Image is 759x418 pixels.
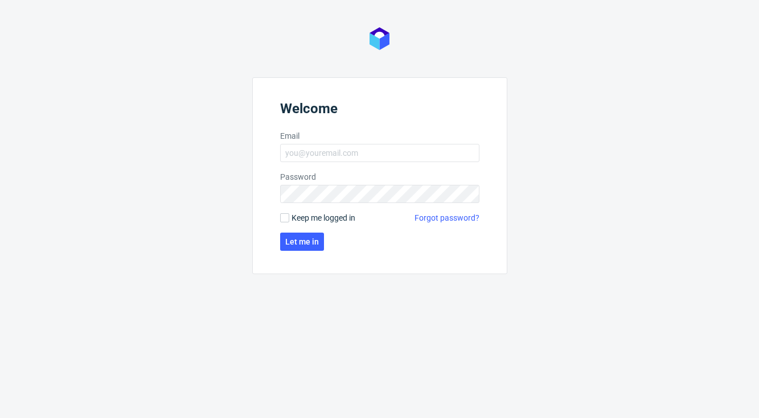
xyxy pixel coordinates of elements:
[280,233,324,251] button: Let me in
[292,212,355,224] span: Keep me logged in
[415,212,479,224] a: Forgot password?
[280,130,479,142] label: Email
[285,238,319,246] span: Let me in
[280,144,479,162] input: you@youremail.com
[280,171,479,183] label: Password
[280,101,479,121] header: Welcome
